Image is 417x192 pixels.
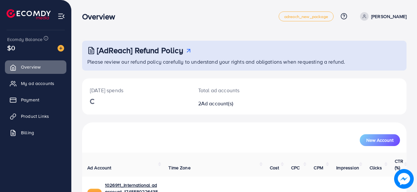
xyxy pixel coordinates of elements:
span: Ad account(s) [201,100,233,107]
a: adreach_new_package [279,11,334,21]
span: Ecomdy Balance [7,36,43,43]
img: logo [7,9,51,19]
span: Ad Account [87,164,112,171]
span: Product Links [21,113,49,119]
a: Billing [5,126,66,139]
p: Please review our refund policy carefully to understand your rights and obligations when requesti... [87,58,403,66]
span: adreach_new_package [284,14,328,19]
img: menu [58,12,65,20]
span: CTR (%) [395,158,403,171]
span: CPC [291,164,300,171]
img: image [58,45,64,52]
span: $0 [7,43,15,53]
a: Product Links [5,110,66,123]
h3: [AdReach] Refund Policy [97,46,183,55]
a: My ad accounts [5,77,66,90]
span: Overview [21,64,41,70]
p: [PERSON_NAME] [371,12,407,20]
p: [DATE] spends [90,86,182,94]
span: CPM [314,164,323,171]
span: New Account [366,138,393,142]
a: Overview [5,60,66,74]
span: My ad accounts [21,80,54,87]
p: Total ad accounts [198,86,264,94]
img: image [394,169,414,189]
span: Payment [21,96,39,103]
span: Time Zone [168,164,190,171]
span: Cost [270,164,279,171]
h2: 2 [198,100,264,107]
h3: Overview [82,12,120,21]
a: [PERSON_NAME] [357,12,407,21]
a: Payment [5,93,66,106]
span: Impression [336,164,359,171]
button: New Account [360,134,400,146]
span: Billing [21,129,34,136]
span: Clicks [370,164,382,171]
